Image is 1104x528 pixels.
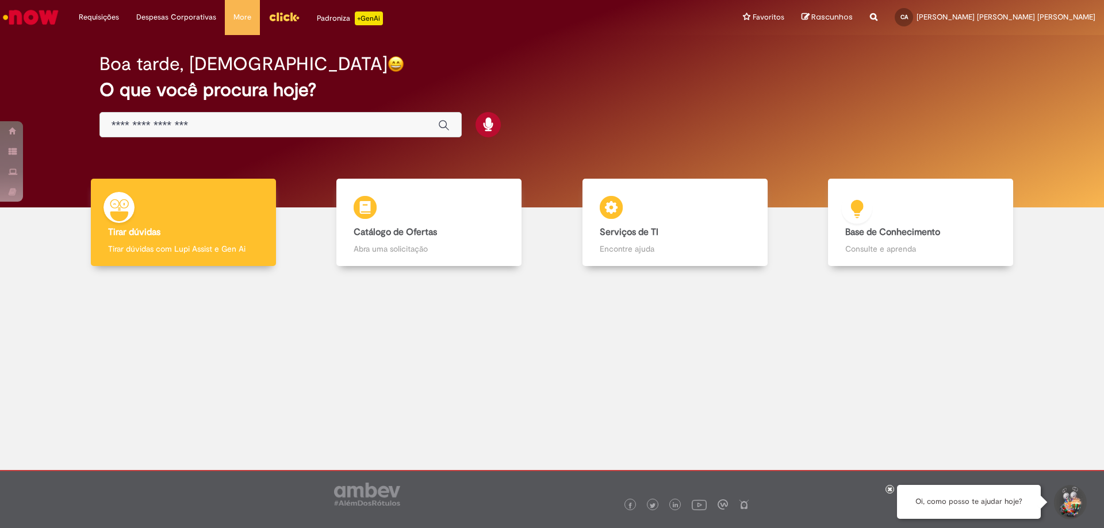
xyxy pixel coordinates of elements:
div: Padroniza [317,11,383,25]
b: Tirar dúvidas [108,226,160,238]
img: logo_footer_youtube.png [692,497,707,512]
a: Serviços de TI Encontre ajuda [552,179,798,267]
p: Consulte e aprenda [845,243,996,255]
a: Base de Conhecimento Consulte e aprenda [798,179,1044,267]
p: Tirar dúvidas com Lupi Assist e Gen Ai [108,243,259,255]
a: Tirar dúvidas Tirar dúvidas com Lupi Assist e Gen Ai [60,179,306,267]
p: Encontre ajuda [600,243,750,255]
span: More [233,11,251,23]
span: [PERSON_NAME] [PERSON_NAME] [PERSON_NAME] [917,12,1095,22]
p: +GenAi [355,11,383,25]
span: Requisições [79,11,119,23]
h2: O que você procura hoje? [99,80,1005,100]
span: CA [900,13,908,21]
img: logo_footer_twitter.png [650,503,655,508]
img: logo_footer_linkedin.png [673,502,678,509]
img: happy-face.png [388,56,404,72]
img: logo_footer_workplace.png [718,499,728,510]
img: logo_footer_facebook.png [627,503,633,508]
img: logo_footer_ambev_rotulo_gray.png [334,483,400,506]
b: Serviços de TI [600,226,658,238]
a: Catálogo de Ofertas Abra uma solicitação [306,179,553,267]
p: Abra uma solicitação [354,243,504,255]
button: Iniciar Conversa de Suporte [1052,485,1087,519]
img: logo_footer_naosei.png [739,499,749,510]
img: ServiceNow [1,6,60,29]
h2: Boa tarde, [DEMOGRAPHIC_DATA] [99,54,388,74]
span: Favoritos [753,11,784,23]
div: Oi, como posso te ajudar hoje? [897,485,1041,519]
span: Rascunhos [811,11,853,22]
span: Despesas Corporativas [136,11,216,23]
b: Catálogo de Ofertas [354,226,437,238]
b: Base de Conhecimento [845,226,940,238]
a: Rascunhos [802,12,853,23]
img: click_logo_yellow_360x200.png [269,8,300,25]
